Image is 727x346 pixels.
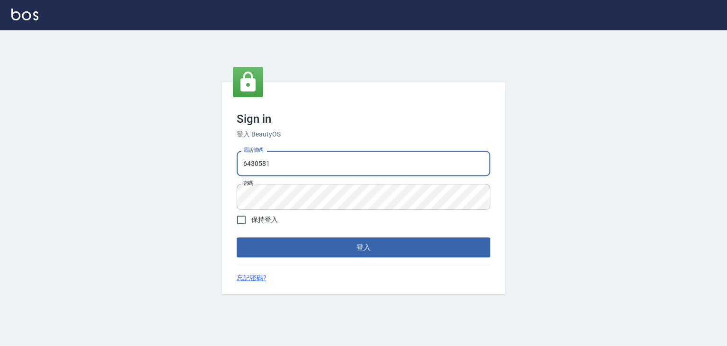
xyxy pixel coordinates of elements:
img: Logo [11,9,38,20]
button: 登入 [237,237,490,257]
label: 電話號碼 [243,146,263,154]
h6: 登入 BeautyOS [237,129,490,139]
label: 密碼 [243,180,253,187]
span: 保持登入 [251,215,278,225]
h3: Sign in [237,112,490,126]
a: 忘記密碼? [237,273,266,283]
